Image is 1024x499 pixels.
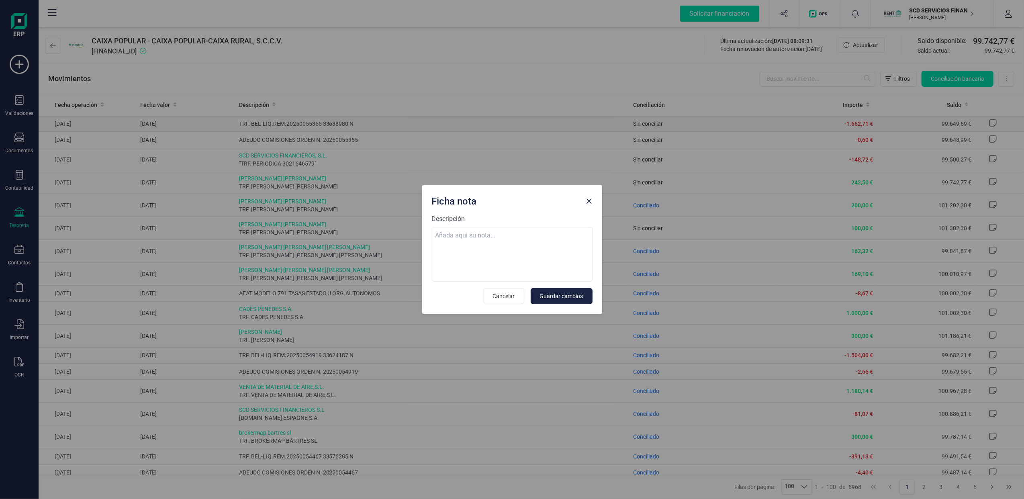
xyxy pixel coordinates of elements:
[432,214,593,224] label: Descripción
[429,192,583,208] div: Ficha nota
[493,292,515,300] span: Cancelar
[540,292,583,300] span: Guardar cambios
[484,288,524,304] button: Cancelar
[583,195,596,208] button: Close
[531,288,593,304] button: Guardar cambios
